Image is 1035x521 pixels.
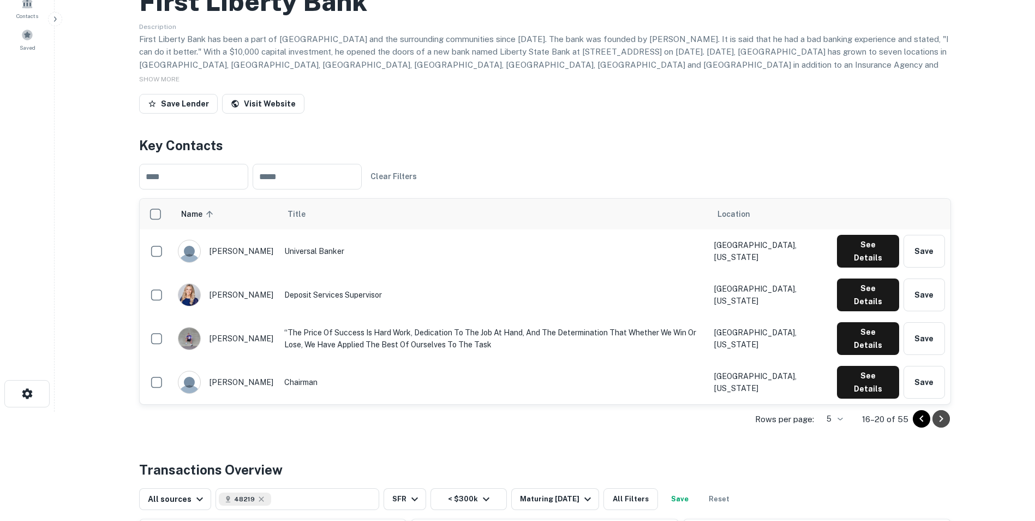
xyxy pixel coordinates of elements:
p: Rows per page: [755,413,814,426]
td: Deposit Services Supervisor [279,273,709,317]
button: SFR [384,488,426,510]
button: See Details [837,279,899,311]
button: All Filters [603,488,658,510]
span: Location [717,208,750,221]
th: Location [709,199,831,229]
td: Universal Banker [279,229,709,273]
button: Save Lender [139,94,218,114]
td: [GEOGRAPHIC_DATA], [US_STATE] [709,229,831,273]
p: 16–20 of 55 [862,413,908,426]
img: 9c8pery4andzj6ohjkjp54ma2 [178,371,200,393]
button: Save [904,322,945,355]
h4: Key Contacts [139,135,951,155]
button: Go to previous page [913,410,930,428]
a: Saved [3,25,51,54]
td: [GEOGRAPHIC_DATA], [US_STATE] [709,273,831,317]
span: Title [288,208,320,221]
th: Name [172,199,279,229]
div: [PERSON_NAME] [178,240,273,263]
div: [PERSON_NAME] [178,371,273,394]
button: Save your search to get updates of matches that match your search criteria. [662,488,697,510]
td: Chairman [279,360,709,404]
button: All sources [139,488,211,510]
span: Saved [20,43,35,52]
img: 9c8pery4andzj6ohjkjp54ma2 [178,240,200,262]
th: Title [279,199,709,229]
div: 5 [818,411,845,427]
div: [PERSON_NAME] [178,327,273,350]
button: Clear Filters [366,167,421,186]
td: [GEOGRAPHIC_DATA], [US_STATE] [709,317,831,360]
div: scrollable content [140,199,950,404]
button: < $300k [430,488,507,510]
button: Save [904,279,945,311]
button: See Details [837,322,899,355]
h4: Transactions Overview [139,460,283,479]
td: [GEOGRAPHIC_DATA], [US_STATE] [709,360,831,404]
span: Description [139,23,176,31]
span: Name [181,208,217,221]
button: Maturing [DATE] [511,488,599,510]
img: 1716405792247 [178,284,200,306]
img: 1615398897240 [178,328,200,350]
div: [PERSON_NAME] [178,283,273,306]
td: “The price of success is hard work, dedication to the job at hand, and the determination that whe... [279,317,709,360]
button: See Details [837,235,899,268]
button: See Details [837,366,899,399]
button: Save [904,235,945,268]
button: Go to next page [932,410,950,428]
p: First Liberty Bank has been a part of [GEOGRAPHIC_DATA] and the surrounding communities since [DA... [139,33,951,84]
span: SHOW MORE [139,75,180,83]
span: Contacts [16,11,38,20]
a: Visit Website [222,94,304,114]
button: Save [904,366,945,399]
div: All sources [148,493,206,506]
div: Maturing [DATE] [520,493,594,506]
span: 48219 [234,494,255,504]
button: Reset [702,488,737,510]
iframe: Chat Widget [980,434,1035,486]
